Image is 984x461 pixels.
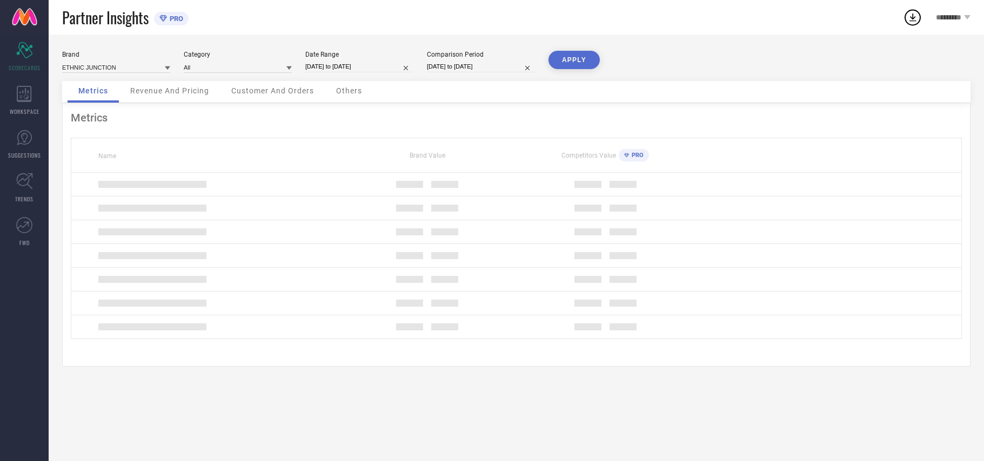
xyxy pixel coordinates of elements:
[903,8,922,27] div: Open download list
[410,152,445,159] span: Brand Value
[62,6,149,29] span: Partner Insights
[15,195,34,203] span: TRENDS
[8,151,41,159] span: SUGGESTIONS
[336,86,362,95] span: Others
[427,51,535,58] div: Comparison Period
[561,152,616,159] span: Competitors Value
[98,152,116,160] span: Name
[184,51,292,58] div: Category
[305,51,413,58] div: Date Range
[305,61,413,72] input: Select date range
[629,152,644,159] span: PRO
[231,86,314,95] span: Customer And Orders
[71,111,962,124] div: Metrics
[78,86,108,95] span: Metrics
[548,51,600,69] button: APPLY
[62,51,170,58] div: Brand
[10,107,39,116] span: WORKSPACE
[427,61,535,72] input: Select comparison period
[167,15,183,23] span: PRO
[9,64,41,72] span: SCORECARDS
[130,86,209,95] span: Revenue And Pricing
[19,239,30,247] span: FWD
